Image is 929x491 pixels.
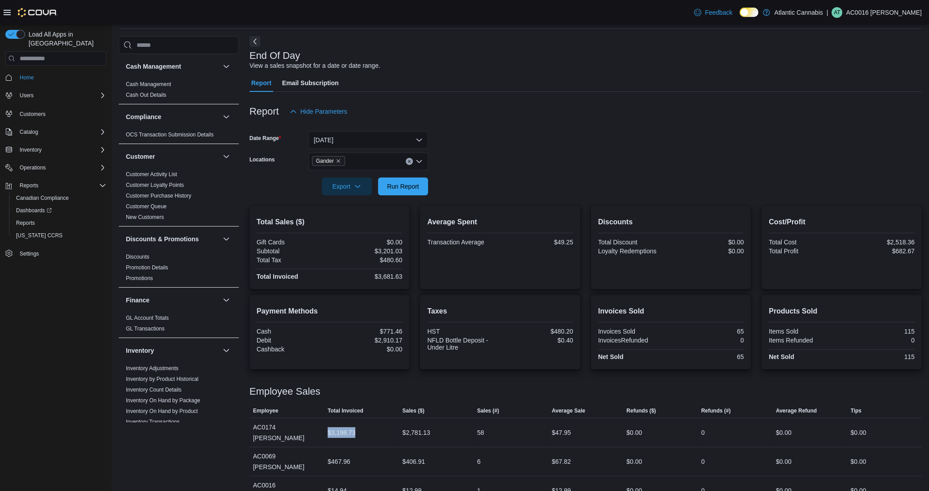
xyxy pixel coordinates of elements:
span: Export [327,177,367,195]
div: Total Cost [769,239,840,246]
button: Catalog [2,126,110,138]
h2: Products Sold [769,306,915,317]
button: Next [250,36,260,47]
a: Inventory On Hand by Product [126,408,198,414]
span: Canadian Compliance [12,193,106,203]
h3: Finance [126,296,150,305]
button: [US_STATE] CCRS [9,229,110,242]
a: Customer Purchase History [126,193,192,199]
span: Users [20,92,33,99]
div: $467.96 [328,456,350,467]
span: Settings [20,250,39,257]
button: Inventory [126,346,219,355]
button: Cash Management [221,61,232,72]
button: Finance [221,295,232,305]
div: Customer [119,169,239,226]
button: Operations [16,162,50,173]
div: $2,781.13 [402,427,430,438]
span: Customer Queue [126,203,167,210]
button: Canadian Compliance [9,192,110,204]
div: 65 [673,353,744,360]
span: Customer Loyalty Points [126,182,184,189]
p: | [827,7,829,18]
div: Compliance [119,129,239,144]
div: $3,198.73 [328,427,355,438]
span: Promotion Details [126,264,168,271]
span: Load All Apps in [GEOGRAPHIC_DATA] [25,30,106,48]
button: Open list of options [416,158,423,165]
span: Cash Management [126,81,171,88]
a: Reports [12,218,38,228]
span: Dashboards [16,207,52,214]
p: AC0016 [PERSON_NAME] [846,7,922,18]
div: $0.00 [331,346,402,353]
span: Home [16,72,106,83]
span: Run Report [387,182,419,191]
h3: Employee Sales [250,386,321,397]
div: 0 [673,337,744,344]
div: Total Tax [257,256,328,264]
span: Reports [16,180,106,191]
button: Reports [2,179,110,192]
strong: Net Sold [598,353,624,360]
label: Locations [250,156,275,163]
button: Customers [2,107,110,120]
div: Finance [119,313,239,338]
div: AC0016 Terris Maggie [832,7,842,18]
div: $480.20 [502,328,573,335]
div: AC0174 [PERSON_NAME] [250,418,324,447]
button: Compliance [126,112,219,121]
span: Gander [316,157,334,165]
span: Reports [12,218,106,228]
span: Operations [20,164,46,171]
span: [US_STATE] CCRS [16,232,62,239]
div: $3,201.03 [331,248,402,255]
h2: Total Sales ($) [257,217,403,227]
div: Items Sold [769,328,840,335]
span: New Customers [126,214,164,221]
span: Users [16,90,106,101]
div: $0.00 [673,248,744,255]
button: Home [2,71,110,84]
span: Email Subscription [282,74,339,92]
button: Discounts & Promotions [126,235,219,243]
span: Report [251,74,271,92]
button: Hide Parameters [286,103,351,120]
a: Dashboards [9,204,110,217]
h2: Discounts [598,217,744,227]
a: Promotion Details [126,264,168,271]
div: $47.95 [552,427,571,438]
span: Reports [20,182,38,189]
img: Cova [18,8,58,17]
a: Customer Activity List [126,171,177,177]
div: Gift Cards [257,239,328,246]
div: Total Discount [598,239,669,246]
button: Users [16,90,37,101]
span: Refunds (#) [701,407,731,414]
div: Debit [257,337,328,344]
h2: Average Spent [427,217,573,227]
h3: Customer [126,152,155,161]
h2: Invoices Sold [598,306,744,317]
div: Cash [257,328,328,335]
span: Settings [16,248,106,259]
span: Customer Purchase History [126,192,192,199]
span: Sales (#) [477,407,499,414]
h2: Taxes [427,306,573,317]
div: $0.00 [776,456,792,467]
button: Clear input [406,158,413,165]
div: 0 [701,427,705,438]
div: $0.00 [673,239,744,246]
div: 0 [701,456,705,467]
button: [DATE] [308,131,428,149]
div: Total Profit [769,248,840,255]
a: Cash Management [126,81,171,87]
div: $49.25 [502,239,573,246]
span: Inventory Adjustments [126,365,179,372]
span: Gander [312,156,345,166]
span: Feedback [705,8,732,17]
a: Inventory On Hand by Package [126,397,200,404]
h3: Discounts & Promotions [126,235,199,243]
button: Customer [126,152,219,161]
